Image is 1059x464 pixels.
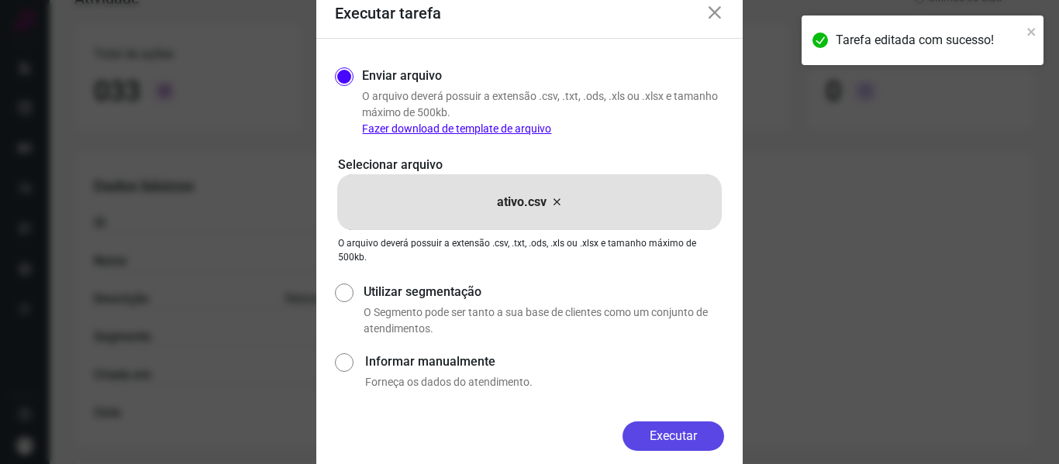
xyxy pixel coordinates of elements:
[497,193,547,211] p: ativo.csv
[362,122,551,135] a: Fazer download de template de arquivo
[623,421,724,451] button: Executar
[362,88,724,137] p: O arquivo deverá possuir a extensão .csv, .txt, .ods, .xls ou .xlsx e tamanho máximo de 500kb.
[338,236,721,264] p: O arquivo deverá possuir a extensão .csv, .txt, .ods, .xls ou .xlsx e tamanho máximo de 500kb.
[362,67,442,85] label: Enviar arquivo
[365,374,724,390] p: Forneça os dados do atendimento.
[364,283,724,301] label: Utilizar segmentação
[364,304,724,337] p: O Segmento pode ser tanto a sua base de clientes como um conjunto de atendimentos.
[335,4,441,22] h3: Executar tarefa
[1026,22,1037,40] button: close
[836,31,1022,50] div: Tarefa editada com sucesso!
[338,156,721,174] p: Selecionar arquivo
[365,352,724,371] label: Informar manualmente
